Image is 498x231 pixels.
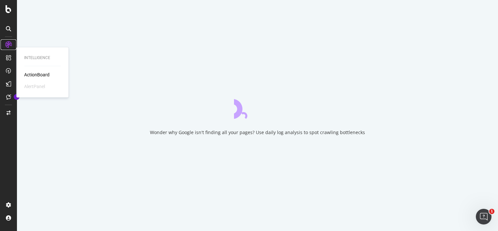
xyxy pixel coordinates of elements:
div: Tooltip anchor [14,94,20,100]
div: Wonder why Google isn't finding all your pages? Use daily log analysis to spot crawling bottlenecks [150,129,365,136]
iframe: Intercom live chat [476,209,491,224]
a: ActionBoard [24,71,50,78]
span: 1 [489,209,494,214]
div: AlertPanel [24,83,45,90]
div: Intelligence [24,55,61,61]
div: animation [234,95,281,119]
